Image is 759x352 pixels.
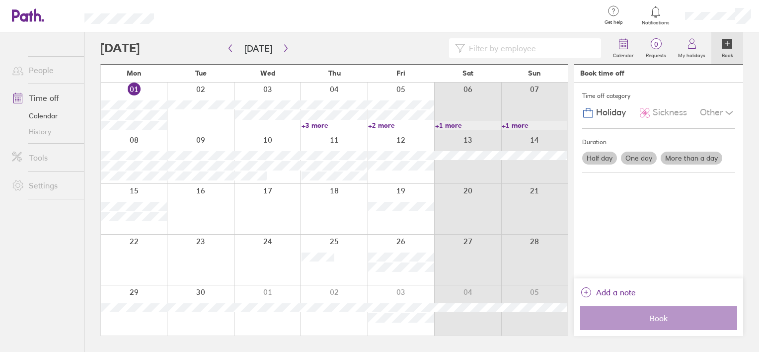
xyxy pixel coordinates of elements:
span: Get help [598,19,630,25]
div: Duration [582,135,735,150]
span: Add a note [596,284,636,300]
label: One day [621,152,657,165]
div: Time off category [582,88,735,103]
button: [DATE] [236,40,280,57]
a: Calendar [607,32,640,64]
label: My holidays [672,50,711,59]
label: More than a day [661,152,722,165]
span: Notifications [640,20,672,26]
a: Notifications [640,5,672,26]
span: Sat [462,69,473,77]
div: Other [700,103,735,122]
a: Tools [4,148,84,168]
a: +3 more [302,121,367,130]
button: Add a note [580,284,636,300]
label: Half day [582,152,617,165]
div: Book time off [580,69,624,77]
span: Sun [528,69,541,77]
span: Book [587,314,730,323]
span: Wed [260,69,275,77]
span: Sickness [653,107,687,118]
label: Book [716,50,739,59]
span: Thu [328,69,341,77]
a: People [4,60,84,80]
span: Holiday [596,107,626,118]
a: +2 more [368,121,434,130]
a: 0Requests [640,32,672,64]
label: Calendar [607,50,640,59]
label: Requests [640,50,672,59]
a: Book [711,32,743,64]
span: Tue [195,69,207,77]
a: My holidays [672,32,711,64]
span: Fri [396,69,405,77]
a: +1 more [502,121,567,130]
input: Filter by employee [465,39,595,58]
a: Settings [4,176,84,195]
a: Time off [4,88,84,108]
a: Calendar [4,108,84,124]
a: +1 more [435,121,501,130]
a: History [4,124,84,140]
span: Mon [127,69,142,77]
button: Book [580,306,737,330]
span: 0 [640,40,672,48]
